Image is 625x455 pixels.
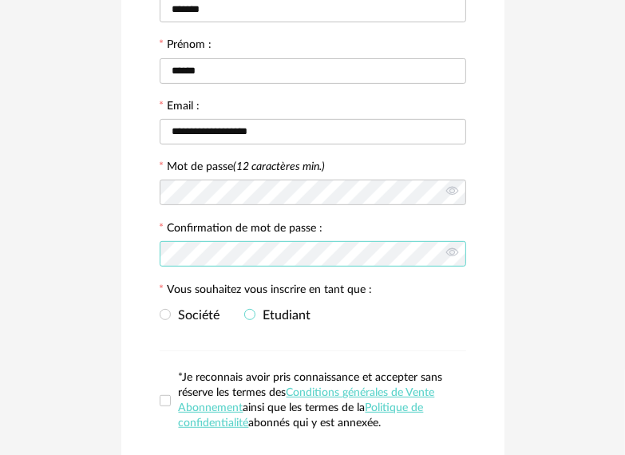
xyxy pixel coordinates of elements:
[234,161,326,172] i: (12 caractères min.)
[171,309,220,322] span: Société
[160,39,212,53] label: Prénom :
[160,284,373,299] label: Vous souhaitez vous inscrire en tant que :
[160,223,323,237] label: Confirmation de mot de passe :
[179,372,443,429] span: *Je reconnais avoir pris connaissance et accepter sans réserve les termes des ainsi que les terme...
[179,402,424,429] a: Politique de confidentialité
[160,101,200,115] label: Email :
[255,309,311,322] span: Etudiant
[179,387,435,413] a: Conditions générales de Vente Abonnement
[168,161,326,172] label: Mot de passe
